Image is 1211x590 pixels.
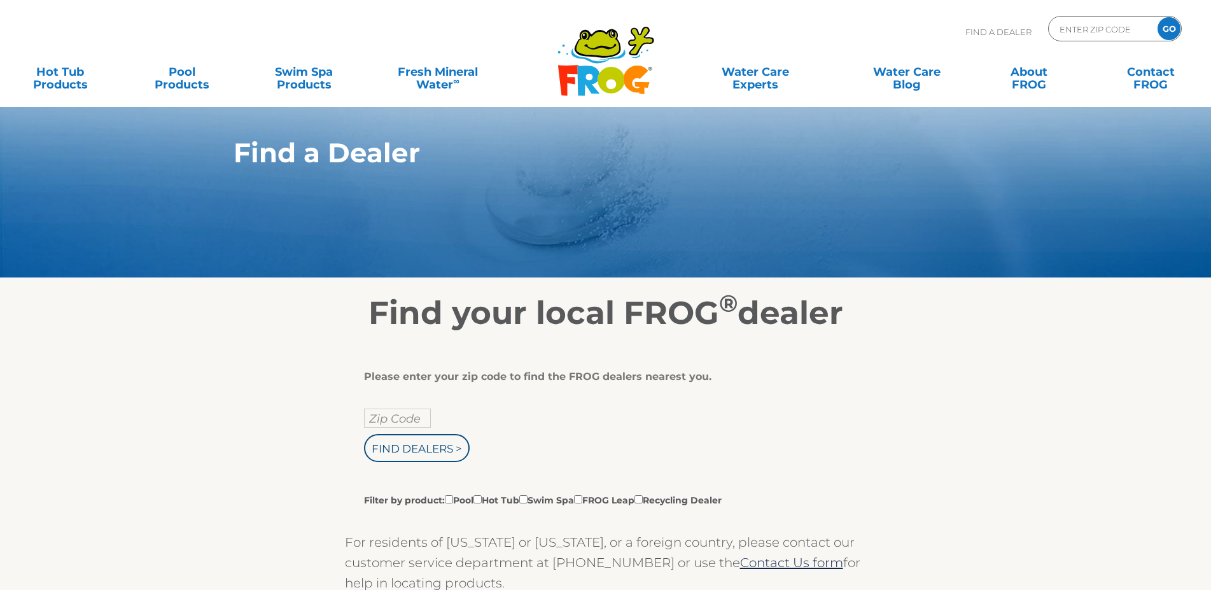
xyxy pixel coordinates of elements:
a: ContactFROG [1103,59,1198,85]
a: Fresh MineralWater∞ [379,59,497,85]
input: Filter by product:PoolHot TubSwim SpaFROG LeapRecycling Dealer [574,495,582,503]
sup: ® [719,289,738,318]
input: Filter by product:PoolHot TubSwim SpaFROG LeapRecycling Dealer [445,495,453,503]
a: Water CareBlog [860,59,955,85]
input: Zip Code Form [1058,20,1144,38]
h1: Find a Dealer [234,137,919,168]
a: Water CareExperts [678,59,832,85]
input: GO [1158,17,1180,40]
a: Contact Us form [740,555,843,570]
label: Filter by product: Pool Hot Tub Swim Spa FROG Leap Recycling Dealer [364,493,722,507]
a: Hot TubProducts [13,59,108,85]
input: Filter by product:PoolHot TubSwim SpaFROG LeapRecycling Dealer [473,495,482,503]
input: Find Dealers > [364,434,470,462]
a: Swim SpaProducts [256,59,351,85]
div: Please enter your zip code to find the FROG dealers nearest you. [364,370,838,383]
sup: ∞ [453,76,459,86]
a: PoolProducts [135,59,230,85]
a: AboutFROG [981,59,1076,85]
input: Filter by product:PoolHot TubSwim SpaFROG LeapRecycling Dealer [634,495,643,503]
p: Find A Dealer [965,16,1032,48]
input: Filter by product:PoolHot TubSwim SpaFROG LeapRecycling Dealer [519,495,528,503]
h2: Find your local FROG dealer [214,294,997,332]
